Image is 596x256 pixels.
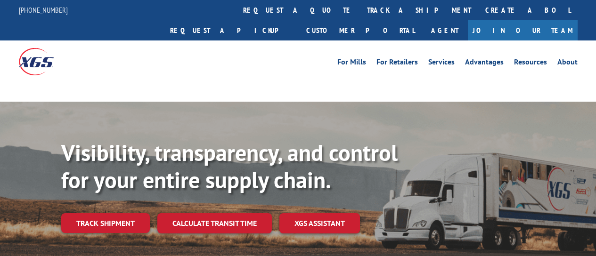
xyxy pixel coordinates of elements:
[514,58,547,69] a: Resources
[428,58,455,69] a: Services
[279,213,360,233] a: XGS ASSISTANT
[299,20,422,40] a: Customer Portal
[465,58,504,69] a: Advantages
[61,213,150,233] a: Track shipment
[376,58,418,69] a: For Retailers
[468,20,578,40] a: Join Our Team
[422,20,468,40] a: Agent
[157,213,272,233] a: Calculate transit time
[61,138,398,194] b: Visibility, transparency, and control for your entire supply chain.
[557,58,578,69] a: About
[337,58,366,69] a: For Mills
[163,20,299,40] a: Request a pickup
[19,5,68,15] a: [PHONE_NUMBER]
